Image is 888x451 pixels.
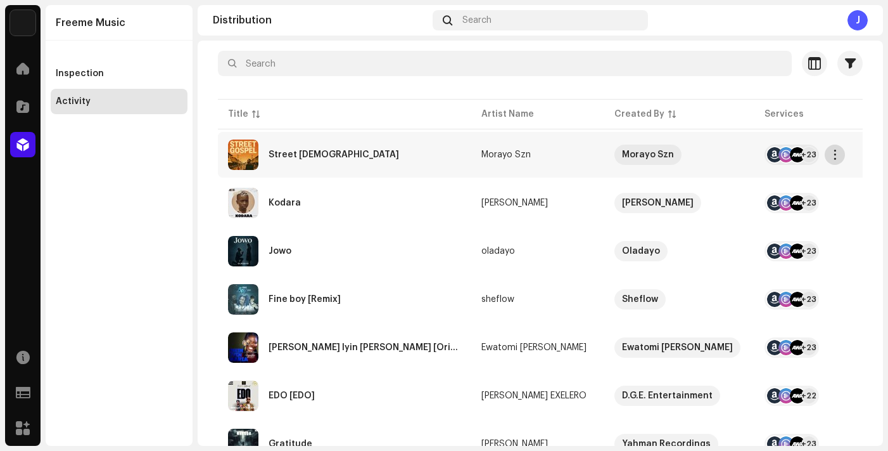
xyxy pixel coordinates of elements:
[56,69,104,79] div: Inspection
[51,89,187,114] re-m-nav-item: Activity
[481,391,594,400] span: DON GUCCI EXELERO
[614,241,744,261] span: Oladayo
[481,199,594,207] span: Timmy Senior
[622,386,713,406] div: D.G.E. Entertainment
[614,337,744,358] span: Ewatomi Monica Augustine
[213,15,428,25] div: Distribution
[481,295,514,304] div: sheflow
[228,332,258,363] img: 1b21d571-2158-42d9-9438-0ce66b706ef9
[481,343,594,352] span: Ewatomi Monica Augustine
[481,247,515,256] div: oladayo
[228,381,258,411] img: d6a12bb8-40cc-4760-b2ca-58d94e8b8208
[269,391,315,400] div: EDO [EDO]
[269,247,291,256] div: Jowo
[10,10,35,36] img: 7951d5c0-dc3c-4d78-8e51-1b6de87acfd8
[269,440,312,448] div: Gratitude
[228,284,258,315] img: ffb7033c-96d7-4674-aee4-342ecb63e924
[614,145,744,165] span: Morayo Szn
[481,150,531,159] div: Morayo Szn
[801,244,816,259] div: +23
[269,199,301,207] div: Kodara
[614,108,664,121] div: Created By
[481,391,587,400] div: [PERSON_NAME] EXELERO
[801,195,816,211] div: +23
[801,292,816,307] div: +23
[622,145,674,165] div: Morayo Szn
[614,386,744,406] span: D.G.E. Entertainment
[614,193,744,213] span: Timmy Senior
[614,289,744,310] span: Sheflow
[801,340,816,355] div: +23
[218,51,792,76] input: Search
[481,199,548,207] div: [PERSON_NAME]
[462,15,492,25] span: Search
[481,343,587,352] div: Ewatomi [PERSON_NAME]
[56,96,91,107] div: Activity
[51,61,187,86] re-m-nav-item: Inspection
[228,236,258,266] img: c0f7faf7-7d08-4e2d-b903-b45671697bad
[622,241,660,261] div: Oladayo
[481,247,594,256] span: oladayo
[228,108,248,121] div: Title
[622,289,658,310] div: Sheflow
[622,193,694,213] div: [PERSON_NAME]
[801,147,816,162] div: +23
[228,188,258,218] img: d47e4d4b-b774-477d-8e15-9306bc0c1733
[481,440,548,448] div: [PERSON_NAME]
[481,440,594,448] span: Makson
[481,295,594,304] span: sheflow
[228,140,258,170] img: ecb36f39-6dd9-401b-97eb-a27a7cb0fb40
[269,295,341,304] div: Fine boy [Remix]
[801,388,816,403] div: +22
[847,10,868,30] div: J
[269,343,461,352] div: Orin Iyin Maria [Original]
[622,337,733,358] div: Ewatomi [PERSON_NAME]
[481,150,594,159] span: Morayo Szn
[269,150,399,159] div: Street Gospel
